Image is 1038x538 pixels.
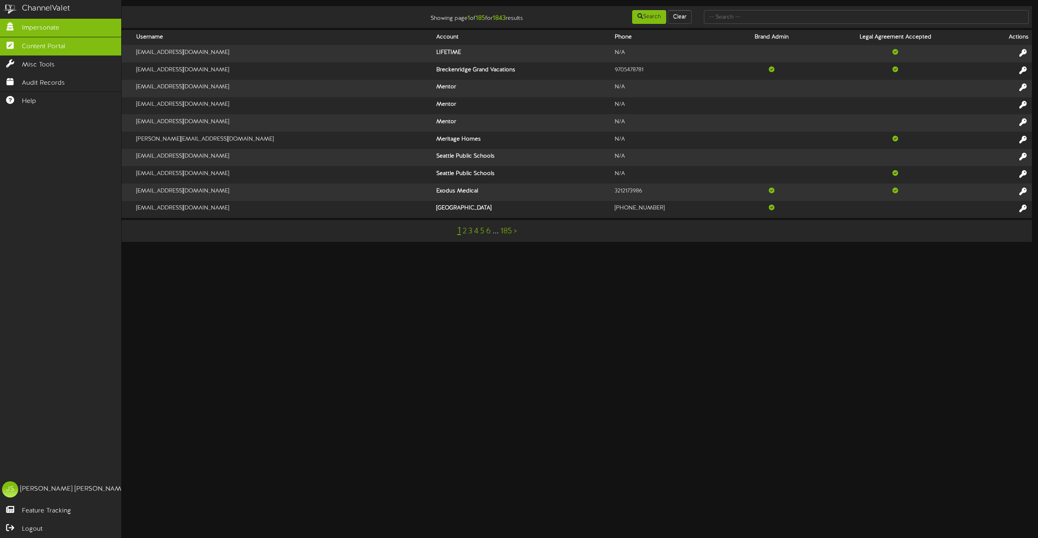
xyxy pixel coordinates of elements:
a: 4 [474,227,478,236]
th: Mentor [433,80,611,97]
th: Exodus Medical [433,184,611,201]
span: Logout [22,525,43,534]
td: N/A [611,97,729,115]
th: [GEOGRAPHIC_DATA] [433,201,611,218]
td: [EMAIL_ADDRESS][DOMAIN_NAME] [133,149,433,167]
td: [PERSON_NAME][EMAIL_ADDRESS][DOMAIN_NAME] [133,132,433,149]
span: Content Portal [22,42,65,51]
th: Meritage Homes [433,132,611,149]
a: 1 [457,226,461,236]
th: Breckenridge Grand Vacations [433,62,611,80]
strong: 1 [468,15,470,22]
td: [EMAIL_ADDRESS][DOMAIN_NAME] [133,201,433,218]
td: [EMAIL_ADDRESS][DOMAIN_NAME] [133,80,433,97]
a: 2 [463,227,467,236]
button: Clear [668,10,692,24]
a: > [514,227,517,236]
th: Phone [611,30,729,45]
td: N/A [611,149,729,167]
td: N/A [611,114,729,132]
a: 6 [486,227,491,236]
button: Search [632,10,666,24]
td: N/A [611,132,729,149]
td: N/A [611,166,729,184]
th: Seattle Public Schools [433,149,611,167]
a: 5 [480,227,485,236]
div: ChannelValet [22,3,70,15]
td: [EMAIL_ADDRESS][DOMAIN_NAME] [133,114,433,132]
td: [PHONE_NUMBER] [611,201,729,218]
th: Mentor [433,97,611,115]
th: Account [433,30,611,45]
span: Feature Tracking [22,506,71,516]
div: Showing page of for results [360,9,529,23]
td: [EMAIL_ADDRESS][DOMAIN_NAME] [133,184,433,201]
th: Username [133,30,433,45]
td: [EMAIL_ADDRESS][DOMAIN_NAME] [133,62,433,80]
td: N/A [611,80,729,97]
td: [EMAIL_ADDRESS][DOMAIN_NAME] [133,97,433,115]
a: ... [493,227,499,236]
td: N/A [611,45,729,62]
th: Actions [977,30,1032,45]
td: [EMAIL_ADDRESS][DOMAIN_NAME] [133,166,433,184]
span: Impersonate [22,23,59,33]
th: Legal Agreement Accepted [814,30,977,45]
td: 9705478781 [611,62,729,80]
span: Misc Tools [22,60,55,70]
th: LIFETIME [433,45,611,62]
th: Mentor [433,114,611,132]
input: -- Search -- [704,10,1029,24]
th: Seattle Public Schools [433,166,611,184]
div: JS [2,481,18,497]
strong: 185 [476,15,485,22]
a: 185 [500,227,512,236]
td: 3212173986 [611,184,729,201]
span: Audit Records [22,79,65,88]
span: Help [22,97,36,106]
a: 3 [468,227,472,236]
div: [PERSON_NAME] [PERSON_NAME] [20,485,127,494]
td: [EMAIL_ADDRESS][DOMAIN_NAME] [133,45,433,62]
strong: 1843 [493,15,506,22]
th: Brand Admin [729,30,814,45]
